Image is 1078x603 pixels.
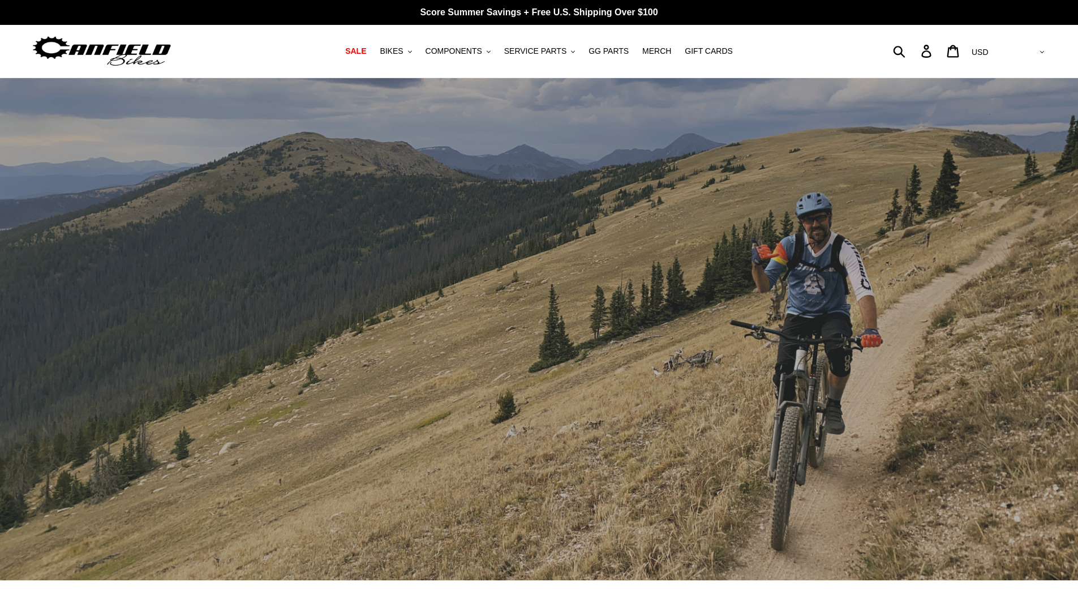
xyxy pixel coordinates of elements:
button: COMPONENTS [420,44,496,59]
a: GIFT CARDS [679,44,738,59]
a: SALE [340,44,372,59]
span: GIFT CARDS [685,46,733,56]
button: SERVICE PARTS [499,44,581,59]
span: SERVICE PARTS [504,46,566,56]
input: Search [899,39,928,63]
span: MERCH [642,46,671,56]
img: Canfield Bikes [31,33,173,69]
span: BIKES [380,46,403,56]
span: COMPONENTS [426,46,482,56]
a: MERCH [637,44,677,59]
button: BIKES [374,44,417,59]
span: SALE [345,46,366,56]
a: GG PARTS [583,44,634,59]
span: GG PARTS [589,46,629,56]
